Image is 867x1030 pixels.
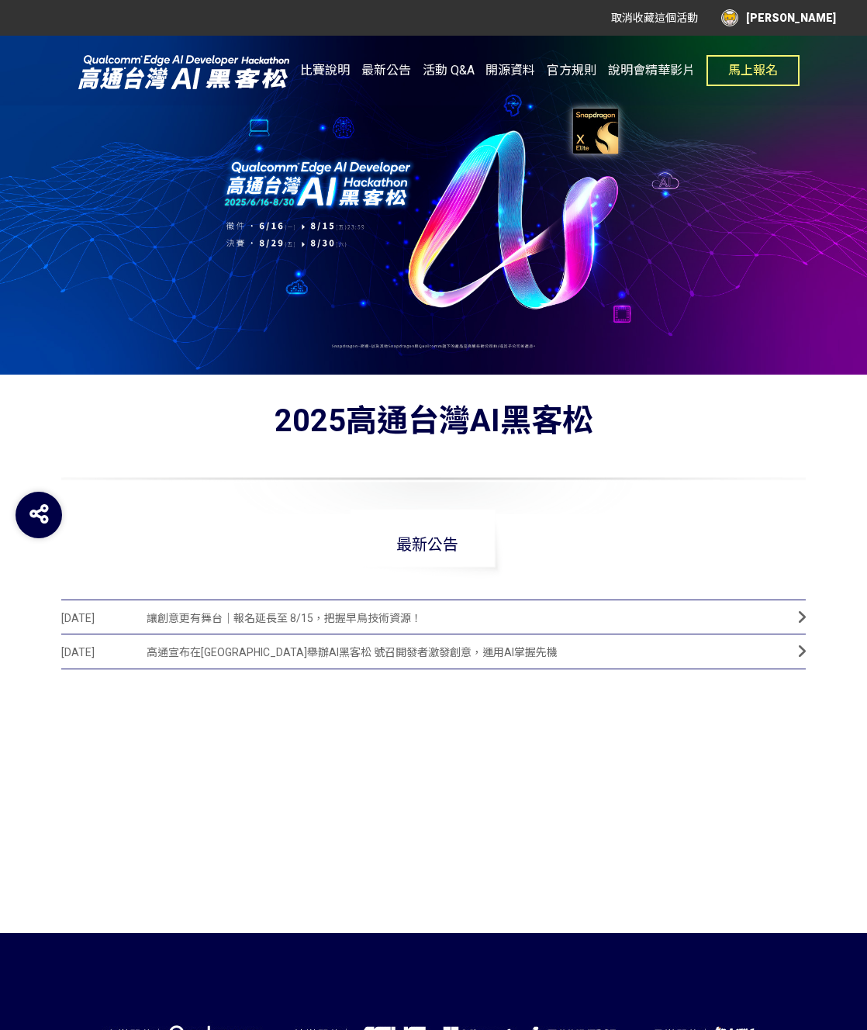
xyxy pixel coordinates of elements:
[61,635,147,670] span: [DATE]
[423,63,475,78] span: 活動 Q&A
[423,36,475,105] a: 活動 Q&A
[361,36,411,105] a: 最新公告
[147,635,775,670] span: 高通宣布在[GEOGRAPHIC_DATA]舉辦AI黑客松 號召開發者激發創意，運用AI掌握先機
[61,634,806,669] a: [DATE]高通宣布在[GEOGRAPHIC_DATA]舉辦AI黑客松 號召開發者激發創意，運用AI掌握先機
[147,601,775,636] span: 讓創意更有舞台｜報名延長至 8/15，把握早鳥技術資源！
[547,63,596,78] span: 官方規則
[61,398,806,514] div: 2025高通台灣AI黑客松
[485,36,535,105] a: 開源資料
[300,63,350,78] span: 比賽說明
[608,63,695,78] span: 說明會精華影片
[547,36,596,105] a: 官方規則
[485,63,535,78] span: 開源資料
[361,63,411,78] span: 最新公告
[61,601,147,636] span: [DATE]
[61,600,806,634] a: [DATE]讓創意更有舞台｜報名延長至 8/15，把握早鳥技術資源！
[300,36,350,105] a: 比賽說明
[728,63,778,78] span: 馬上報名
[706,55,800,86] button: 馬上報名
[611,12,698,24] span: 取消收藏這個活動
[350,510,505,579] span: 最新公告
[67,52,300,91] img: 2025高通台灣AI黑客松
[608,36,695,105] a: 說明會精華影片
